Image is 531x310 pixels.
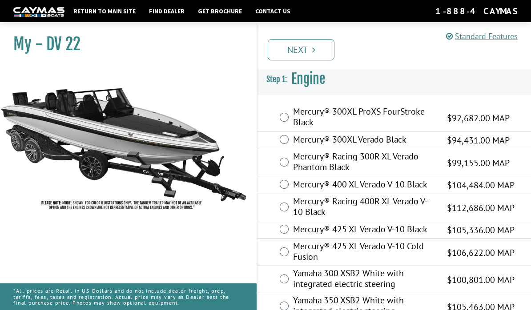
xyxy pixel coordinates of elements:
[446,31,518,41] a: Standard Features
[293,196,436,219] label: Mercury® Racing 400R XL Verado V-10 Black
[13,7,64,16] img: white-logo-c9c8dbefe5ff5ceceb0f0178aa75bf4bb51f6bca0971e226c86eb53dfe498488.png
[145,5,189,17] a: Find Dealer
[268,39,334,60] a: Next
[447,246,515,259] span: $106,622.00 MAP
[447,273,515,286] span: $100,801.00 MAP
[69,5,140,17] a: Return to main site
[447,223,515,237] span: $105,336.00 MAP
[293,224,436,237] label: Mercury® 425 XL Verado V-10 Black
[265,38,531,60] ul: Pagination
[293,241,436,264] label: Mercury® 425 XL Verado V-10 Cold Fusion
[447,156,510,170] span: $99,155.00 MAP
[293,151,436,175] label: Mercury® Racing 300R XL Verado Phantom Black
[293,179,436,192] label: Mercury® 400 XL Verado V-10 Black
[13,283,243,310] p: *All prices are Retail in US Dollars and do not include dealer freight, prep, tariffs, fees, taxe...
[193,5,246,17] a: Get Brochure
[447,134,510,147] span: $94,431.00 MAP
[293,268,436,291] label: Yamaha 300 XSB2 White with integrated electric steering
[293,134,436,147] label: Mercury® 300XL Verado Black
[293,106,436,130] label: Mercury® 300XL ProXS FourStroke Black
[447,201,515,215] span: $112,686.00 MAP
[13,34,234,54] h1: My - DV 22
[257,63,531,95] h3: Engine
[447,179,515,192] span: $104,484.00 MAP
[251,5,295,17] a: Contact Us
[447,111,510,125] span: $92,682.00 MAP
[435,5,518,17] div: 1-888-4CAYMAS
